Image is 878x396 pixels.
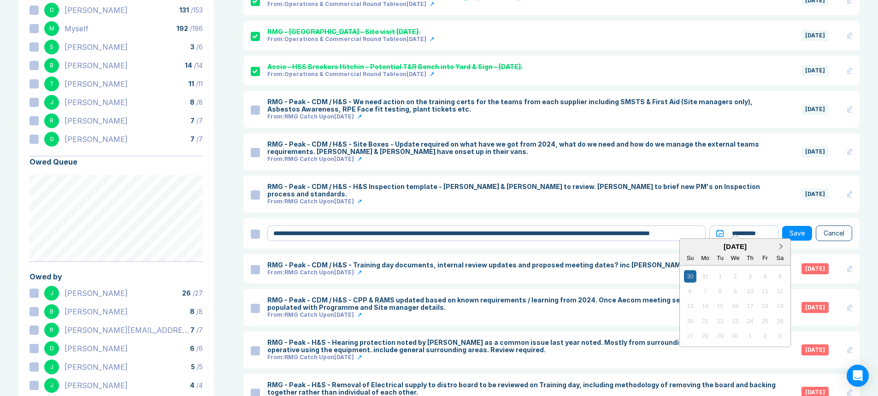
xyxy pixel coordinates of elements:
div: Not available Monday, April 7th, 2025 [699,285,712,297]
div: / 7 [190,117,203,124]
div: / 5 [191,363,203,371]
div: 2025-03-30T00:00:00+00:00 [801,30,829,41]
a: From:RMG Catch Upon[DATE] [267,155,783,163]
a: From:RMG Catch Upon[DATE] [267,198,783,205]
div: RMG - Peak - CDM / H&S - CPP & RAMS updated based on known requirements / learning from 2024. Onc... [267,296,783,311]
div: / 7 [190,136,203,143]
div: / 4 [190,382,203,389]
div: Not available Saturday, April 19th, 2025 [774,300,786,312]
div: 2025-03-30T00:00:00+00:00 [801,263,829,274]
button: Save [782,226,812,241]
span: 192 [177,24,188,32]
span: 26 [182,289,191,297]
a: From:Operations & Commercial Round Tableon[DATE] [267,35,434,43]
div: Not available Saturday, April 12th, 2025 [774,285,786,297]
div: / 6 [190,43,203,51]
div: Not available Saturday, April 26th, 2025 [774,315,786,327]
div: Not available Wednesday, April 9th, 2025 [729,285,741,297]
a: From:RMG Catch Upon[DATE] [267,311,783,319]
div: Danny Sisson [65,5,128,16]
div: Not available Monday, April 14th, 2025 [699,300,712,312]
div: / 8 [190,99,203,106]
div: R [44,113,59,128]
div: Gemma White [65,134,128,145]
div: 2025-09-19T00:00:00+01:00 [801,146,829,157]
div: Trevor White [65,78,128,89]
div: Monday [699,252,712,264]
div: 2025-03-30T00:00:00+00:00 [801,344,829,355]
div: Not available Wednesday, April 16th, 2025 [729,300,741,312]
div: J [44,378,59,393]
div: Not available Thursday, April 10th, 2025 [744,285,756,297]
div: Not available Monday, March 31st, 2025 [699,270,712,283]
a: From:Operations & Commercial Round Tableon[DATE] [267,71,523,78]
div: / 11 [189,80,203,88]
div: S [44,40,59,54]
div: Myself [65,23,88,34]
div: 2025-09-26T00:00:00+01:00 [801,189,829,200]
span: 5 [191,363,195,371]
div: 2025-03-30T00:00:00+00:00 [801,65,829,76]
div: RMG - Peak - H&S - Removal of Electrical supply to distro board to be reviewed on Training day, i... [267,381,783,396]
div: J [44,95,59,110]
div: Not available Saturday, April 5th, 2025 [774,270,786,283]
div: RMG - Peak - CDM / H&S - Training day documents, internal review updates and proposed meeting dat... [267,261,758,269]
div: richard.jonespm@elliottuk.com [65,325,190,336]
div: Not available Tuesday, April 22nd, 2025 [714,315,726,327]
div: Owed by [29,271,203,282]
div: Not available Wednesday, April 23rd, 2025 [729,315,741,327]
span: 6 [190,344,194,352]
div: RMG - Peak - CDM / H&S - H&S Inspection template - [PERSON_NAME] & [PERSON_NAME] to review. [PERS... [267,183,783,198]
div: M [44,21,59,36]
div: Not available Thursday, May 1st, 2025 [744,330,756,342]
div: J [44,360,59,374]
div: / 14 [185,62,203,69]
div: Not available Sunday, April 13th, 2025 [684,300,696,312]
span: 14 [185,61,192,69]
div: Friday [759,252,771,264]
div: Not available Saturday, May 3rd, 2025 [774,330,786,342]
span: 3 [190,43,194,51]
div: 2025-03-30T00:00:00+00:00 [801,302,829,313]
div: John Lake [65,361,128,372]
button: Next Month [775,240,790,254]
div: Not available Friday, April 25th, 2025 [759,315,771,327]
div: D [44,3,59,18]
div: Not available Tuesday, April 29th, 2025 [714,330,726,342]
div: Jason Harrison [65,288,128,299]
div: / 6 [190,345,203,352]
div: / 153 [179,6,203,14]
span: 7 [190,135,194,143]
span: 7 [190,117,194,124]
a: From:RMG Catch Upon[DATE] [267,113,783,120]
div: B [44,58,59,73]
div: 2025-09-19T00:00:00+01:00 [801,104,829,115]
div: Not available Monday, April 21st, 2025 [699,315,712,327]
div: Not available Sunday, April 20th, 2025 [684,315,696,327]
span: 11 [189,80,194,88]
span: 7 [190,326,194,334]
div: Not available Wednesday, April 2nd, 2025 [729,270,741,283]
div: Not available Sunday, April 6th, 2025 [684,285,696,297]
div: Accio - HSS Brookers Hitchin - Potential T&R Bench into Yard & Sign - [DATE]. [267,63,523,71]
div: Not available Friday, May 2nd, 2025 [759,330,771,342]
div: RMG - Peak - CDM / H&S - Site Boxes - Update required on what have we got from 2024, what do we n... [267,141,783,155]
span: 131 [179,6,189,14]
div: Not available Thursday, April 24th, 2025 [744,315,756,327]
div: G [44,132,59,147]
div: Open Intercom Messenger [847,365,869,387]
span: 8 [190,98,194,106]
div: Benjamin Newman [65,60,128,71]
div: Not available Friday, April 11th, 2025 [759,285,771,297]
div: R [44,323,59,337]
div: Sunday [684,252,696,264]
span: 8 [190,307,194,315]
div: RMG - [GEOGRAPHIC_DATA] - Site visit [DATE]. [267,28,434,35]
a: From:RMG Catch Upon[DATE] [267,269,758,276]
div: Not available Sunday, March 30th, 2025 [684,270,696,283]
div: Jim Cox [65,380,128,391]
div: RMG - Peak - CDM / H&S - We need action on the training certs for the teams from each supplier in... [267,98,783,113]
div: Not available Sunday, April 27th, 2025 [684,330,696,342]
div: Scott Drewery [65,41,128,53]
div: Not available Monday, April 28th, 2025 [699,330,712,342]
